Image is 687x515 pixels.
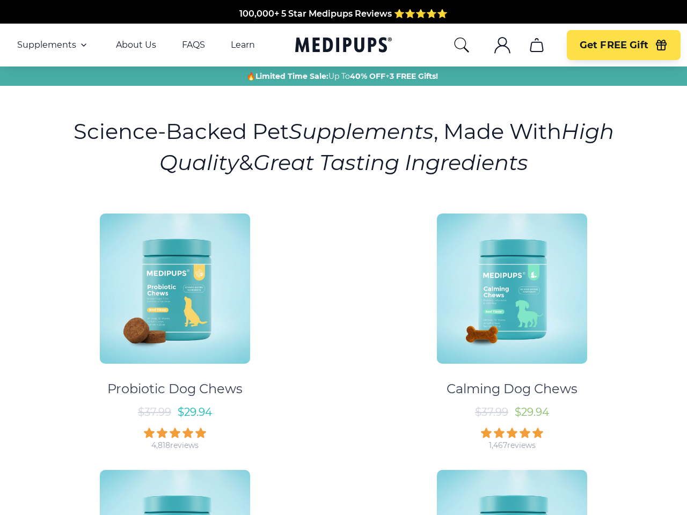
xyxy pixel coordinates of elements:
span: 100,000+ 5 Star Medipups Reviews ⭐️⭐️⭐️⭐️⭐️ [239,9,448,19]
span: Get FREE Gift [580,39,648,51]
span: $ 37.99 [138,406,171,418]
a: About Us [116,40,156,50]
span: Supplements [17,40,76,50]
a: Medipups [295,35,392,57]
button: search [453,36,470,54]
button: Get FREE Gift [567,30,681,60]
a: FAQS [182,40,205,50]
div: Calming Dog Chews [447,381,578,397]
div: 4,818 reviews [151,440,199,451]
a: Probiotic Dog Chews - MedipupsProbiotic Dog Chews$37.99$29.944,818reviews [11,204,339,451]
i: Great Tasting Ingredients [253,149,528,175]
img: Probiotic Dog Chews - Medipups [100,214,250,364]
span: $ 37.99 [475,406,508,418]
span: 🔥 Up To + [246,71,438,82]
div: Probiotic Dog Chews [107,381,243,397]
a: Calming Dog Chews - MedipupsCalming Dog Chews$37.99$29.941,467reviews [348,204,676,451]
div: 1,467 reviews [489,440,536,451]
a: Learn [231,40,255,50]
i: Supplements [289,118,434,144]
span: $ 29.94 [178,406,212,418]
button: cart [524,32,550,58]
img: Calming Dog Chews - Medipups [437,214,587,364]
button: Supplements [17,39,90,51]
span: $ 29.94 [515,406,549,418]
h1: Science-Backed Pet , Made With & [68,116,619,178]
button: account [489,32,515,58]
